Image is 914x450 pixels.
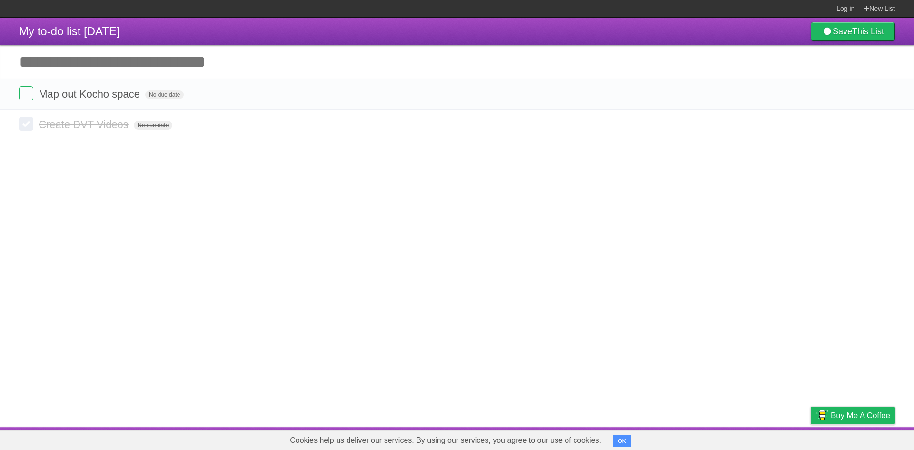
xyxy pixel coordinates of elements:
[134,121,172,130] span: No due date
[19,86,33,100] label: Done
[684,430,704,448] a: About
[798,430,823,448] a: Privacy
[715,430,754,448] a: Developers
[39,119,131,130] span: Create DVT Videos
[852,27,884,36] b: This List
[831,407,890,424] span: Buy me a coffee
[145,90,184,99] span: No due date
[815,407,828,423] img: Buy me a coffee
[811,407,895,424] a: Buy me a coffee
[766,430,787,448] a: Terms
[613,435,631,447] button: OK
[835,430,895,448] a: Suggest a feature
[811,22,895,41] a: SaveThis List
[19,25,120,38] span: My to-do list [DATE]
[19,117,33,131] label: Done
[280,431,611,450] span: Cookies help us deliver our services. By using our services, you agree to our use of cookies.
[39,88,142,100] span: Map out Kocho space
